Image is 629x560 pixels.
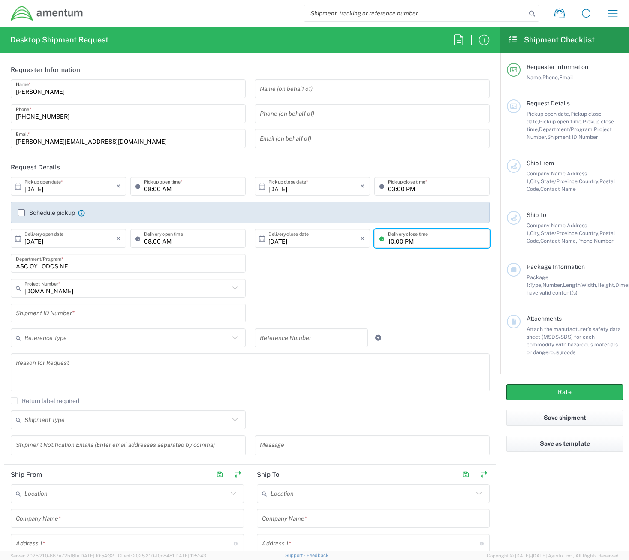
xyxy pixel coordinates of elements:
span: Attachments [527,315,562,322]
i: × [116,179,121,193]
h2: Shipment Checklist [508,35,595,45]
span: Ship To [527,211,546,218]
span: Request Details [527,100,570,107]
span: Contact Name, [540,238,577,244]
h2: Ship To [257,470,280,479]
span: [DATE] 10:54:32 [79,553,114,558]
span: Pickup open time, [539,118,583,125]
span: Copyright © [DATE]-[DATE] Agistix Inc., All Rights Reserved [487,552,619,560]
span: Server: 2025.21.0-667a72bf6fa [10,553,114,558]
span: Phone Number [577,238,614,244]
span: Department/Program, [539,126,594,132]
label: Schedule pickup [18,209,75,216]
span: State/Province, [541,230,579,236]
span: Country, [579,230,599,236]
h2: Desktop Shipment Request [10,35,108,45]
span: Email [559,74,573,81]
i: × [360,179,365,193]
span: Pickup open date, [527,111,570,117]
button: Save shipment [506,410,623,426]
span: Shipment ID Number [547,134,598,140]
span: Requester Information [527,63,588,70]
button: Rate [506,384,623,400]
button: Save as template [506,436,623,452]
span: Length, [563,282,581,288]
span: Width, [581,282,597,288]
span: Ship From [527,160,554,166]
span: State/Province, [541,178,579,184]
h2: Request Details [11,163,60,172]
a: Add Reference [372,332,384,344]
span: City, [530,178,541,184]
span: Type, [530,282,542,288]
span: Height, [597,282,615,288]
h2: Requester Information [11,66,80,74]
span: Company Name, [527,222,567,229]
span: City, [530,230,541,236]
span: Attach the manufacturer’s safety data sheet (MSDS/SDS) for each commodity with hazardous material... [527,326,621,355]
span: Name, [527,74,542,81]
span: Country, [579,178,599,184]
i: × [360,232,365,245]
a: Support [285,553,307,558]
i: × [116,232,121,245]
span: Number, [542,282,563,288]
input: Shipment, tracking or reference number [304,5,526,21]
h2: Ship From [11,470,42,479]
span: Phone, [542,74,559,81]
span: Company Name, [527,170,567,177]
span: [DATE] 11:51:43 [174,553,206,558]
a: Feedback [307,553,328,558]
label: Return label required [11,397,79,404]
span: Client: 2025.21.0-f0c8481 [118,553,206,558]
span: Package 1: [527,274,548,288]
span: Contact Name [540,186,576,192]
img: dyncorp [10,6,84,21]
span: Package Information [527,263,585,270]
